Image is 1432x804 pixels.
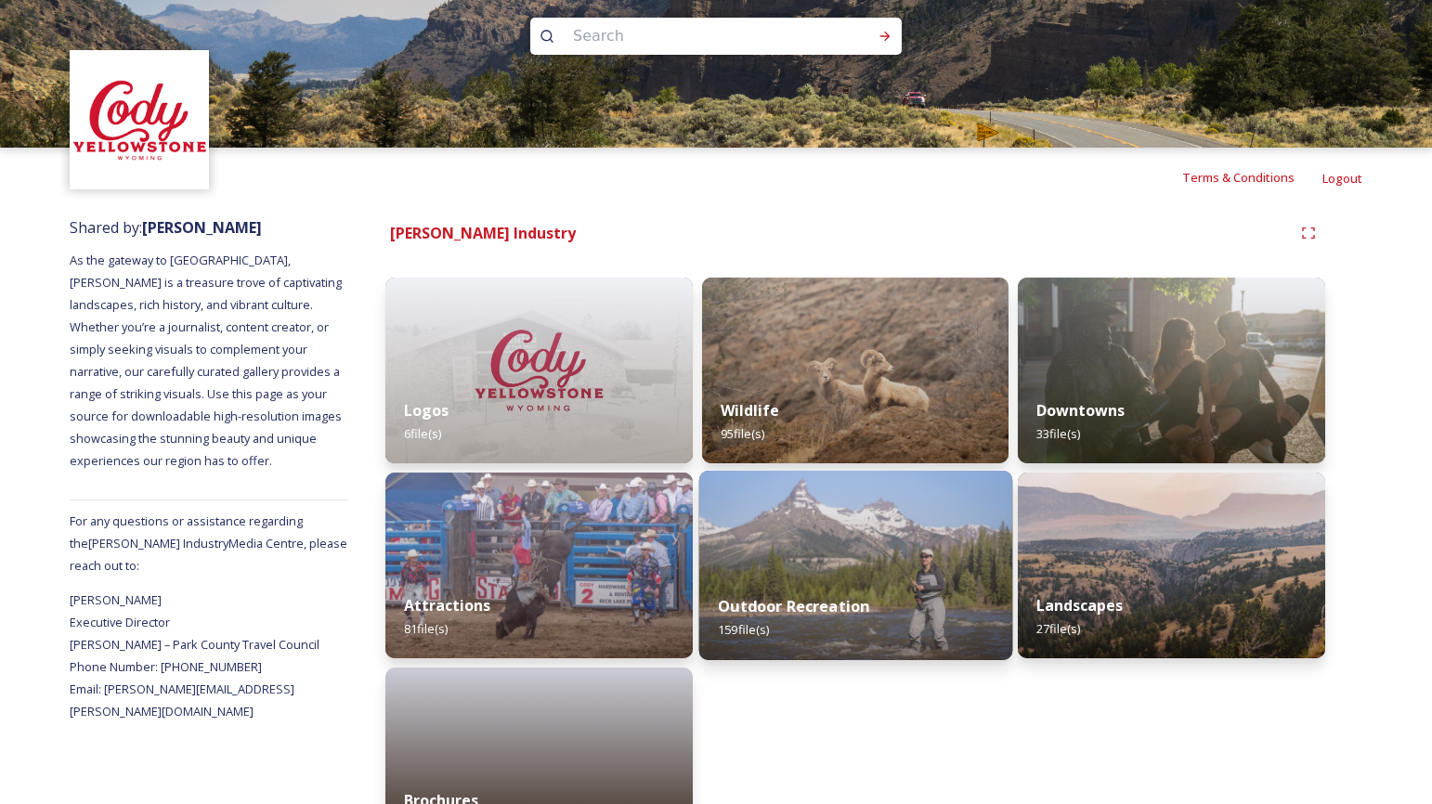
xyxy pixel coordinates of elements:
img: 17ad8941-cc9d-42cc-87f2-ff65af5c4d2e.jpg [1018,278,1325,463]
strong: [PERSON_NAME] Industry [390,223,576,243]
img: images%20(1).png [72,53,207,188]
span: As the gateway to [GEOGRAPHIC_DATA], [PERSON_NAME] is a treasure trove of captivating landscapes,... [70,252,345,469]
img: 9G09ukj0ESYAAAAAAACvGQDSC_9647PrintRes.JPG [1018,473,1325,658]
input: Search [564,16,818,57]
img: 234b8bcc-a1e2-409f-8fc0-056cac7ce275.jpg [698,471,1011,660]
span: [PERSON_NAME] Executive Director [PERSON_NAME] – Park County Travel Council Phone Number: [PHONE_... [70,591,319,720]
strong: Landscapes [1036,595,1123,616]
img: 9G09ukj0ESYAAAAAAAFB_wBig%2520Horned%2520Sheep%2520-%2520Feb%25209%2520-%2520Workshop%2520Day%252... [702,278,1009,463]
span: 159 file(s) [718,621,769,638]
strong: [PERSON_NAME] [142,217,262,238]
span: 81 file(s) [404,620,448,637]
span: Logout [1322,170,1362,187]
strong: Attractions [404,595,490,616]
span: 33 file(s) [1036,425,1080,442]
span: 95 file(s) [721,425,764,442]
span: 6 file(s) [404,425,441,442]
span: For any questions or assistance regarding the [PERSON_NAME] Industry Media Centre, please reach o... [70,512,347,574]
strong: Downtowns [1036,400,1125,421]
strong: Logos [404,400,449,421]
span: Shared by: [70,217,262,238]
a: Terms & Conditions [1182,166,1322,188]
span: 27 file(s) [1036,620,1080,637]
strong: Wildlife [721,400,779,421]
strong: Outdoor Recreation [718,596,869,616]
img: 9G09ukj0ESYAAAAAAACfVwBullriding%2520at%2520the%2520Cody%2520Stampede%2520Rodeo.jpg [385,473,693,658]
span: Terms & Conditions [1182,169,1295,186]
img: d08ed6f2-f42a-41d7-a1b2-4f925e6eb678.jpg [385,278,693,463]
